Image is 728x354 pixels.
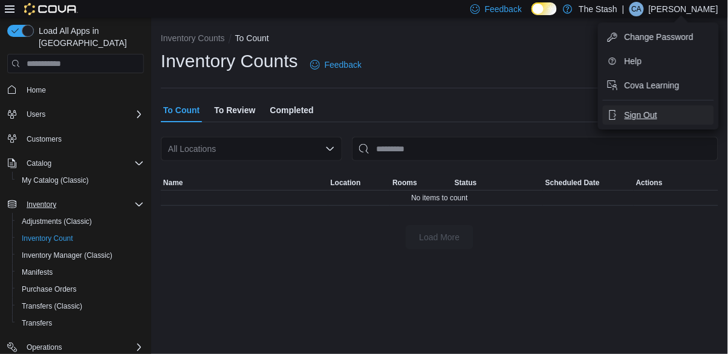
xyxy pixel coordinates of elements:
a: Manifests [17,265,57,280]
span: Inventory Manager (Classic) [17,248,144,263]
span: Transfers [17,316,144,330]
span: Customers [27,134,62,144]
span: Users [22,107,144,122]
span: Name [163,178,183,188]
img: Cova [24,3,78,15]
button: Purchase Orders [12,281,149,298]
button: Cova Learning [603,76,714,95]
a: My Catalog (Classic) [17,173,94,188]
button: Status [452,175,543,190]
button: Adjustments (Classic) [12,213,149,230]
span: Load More [420,231,460,243]
button: Inventory Count [12,230,149,247]
span: Rooms [392,178,417,188]
span: Cova Learning [625,79,680,91]
span: Customers [22,131,144,146]
input: This is a search bar. After typing your query, hit enter to filter the results lower in the page. [352,137,718,161]
button: To Count [235,33,269,43]
button: Customers [2,130,149,148]
button: Open list of options [325,144,335,154]
button: Users [22,107,50,122]
a: Transfers (Classic) [17,299,87,313]
span: Load All Apps in [GEOGRAPHIC_DATA] [34,25,144,49]
button: Catalog [22,156,56,171]
span: Users [27,110,45,119]
span: My Catalog (Classic) [17,173,144,188]
span: Dark Mode [531,15,532,16]
span: Inventory Manager (Classic) [22,251,112,260]
span: To Review [214,98,255,122]
button: Inventory Counts [161,33,225,43]
span: Location [331,178,361,188]
a: Home [22,83,51,97]
p: The Stash [579,2,617,16]
button: My Catalog (Classic) [12,172,149,189]
span: Feedback [325,59,362,71]
span: Inventory Count [17,231,144,246]
span: Status [455,178,477,188]
a: Feedback [305,53,366,77]
button: Sign Out [603,105,714,125]
span: CA [632,2,642,16]
a: Purchase Orders [17,282,82,297]
button: Scheduled Date [543,175,634,190]
button: Catalog [2,155,149,172]
h1: Inventory Counts [161,49,298,73]
button: Location [328,175,391,190]
span: Transfers [22,318,52,328]
span: Completed [270,98,314,122]
button: Inventory [22,197,61,212]
span: Feedback [485,3,522,15]
a: Inventory Count [17,231,78,246]
span: Inventory Count [22,234,73,243]
span: Inventory [22,197,144,212]
button: Manifests [12,264,149,281]
span: Purchase Orders [17,282,144,297]
button: Change Password [603,27,714,47]
button: Users [2,106,149,123]
span: Actions [636,178,663,188]
span: Change Password [625,31,694,43]
span: Operations [27,343,62,352]
span: Scheduled Date [545,178,600,188]
span: Catalog [22,156,144,171]
button: Help [603,51,714,71]
button: Name [161,175,328,190]
span: Home [27,85,46,95]
span: Manifests [22,267,53,277]
nav: An example of EuiBreadcrumbs [161,32,718,47]
input: Dark Mode [531,2,557,15]
a: Customers [22,132,67,146]
div: CeCe Acosta [629,2,644,16]
span: Manifests [17,265,144,280]
p: | [622,2,625,16]
span: My Catalog (Classic) [22,175,89,185]
p: [PERSON_NAME] [649,2,718,16]
button: Inventory [2,196,149,213]
span: Inventory [27,200,56,209]
button: Rooms [390,175,452,190]
button: Transfers [12,315,149,332]
span: Help [625,55,642,67]
a: Transfers [17,316,57,330]
button: Home [2,80,149,98]
span: Sign Out [625,109,657,121]
a: Adjustments (Classic) [17,214,97,229]
span: Adjustments (Classic) [17,214,144,229]
a: Inventory Manager (Classic) [17,248,117,263]
button: Load More [406,225,473,249]
button: Inventory Manager (Classic) [12,247,149,264]
span: Transfers (Classic) [22,301,82,311]
span: Purchase Orders [22,284,77,294]
button: Transfers (Classic) [12,298,149,315]
span: Transfers (Classic) [17,299,144,313]
span: Adjustments (Classic) [22,217,92,226]
span: Home [22,82,144,97]
span: No items to count [411,193,467,203]
span: To Count [163,98,200,122]
span: Catalog [27,159,51,168]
